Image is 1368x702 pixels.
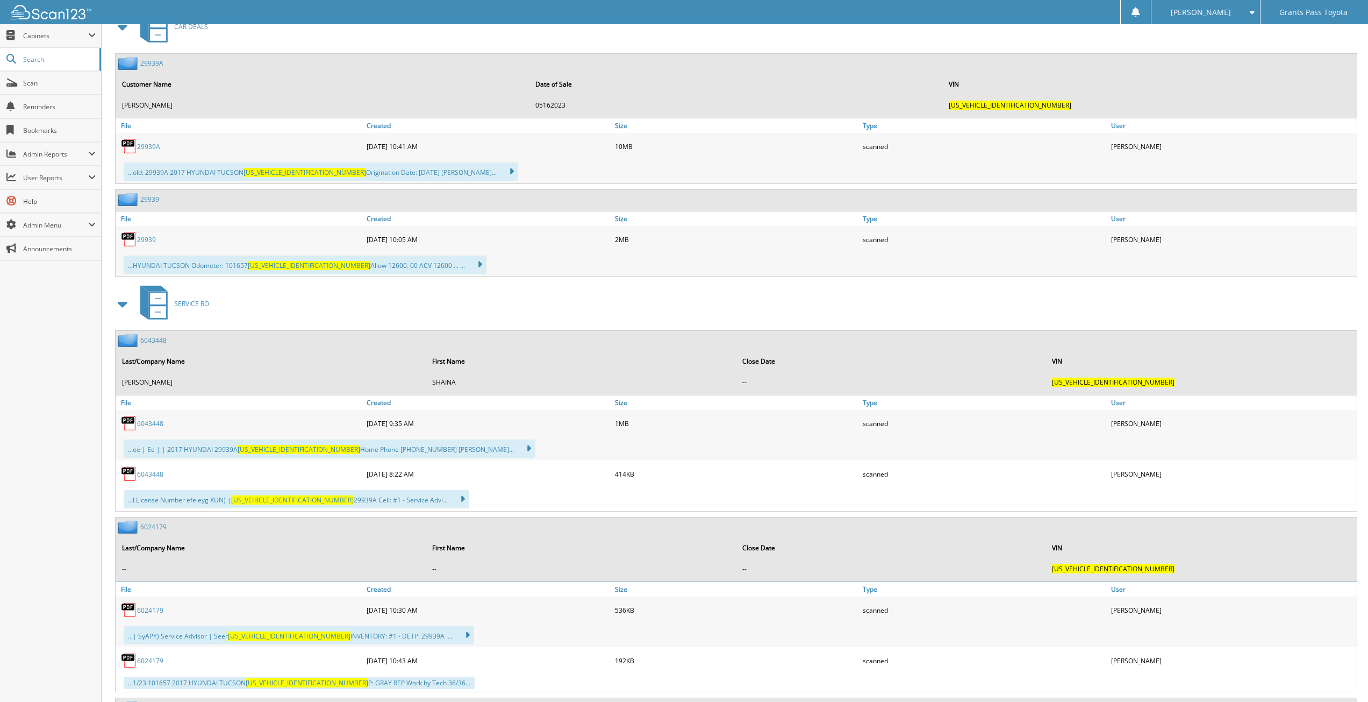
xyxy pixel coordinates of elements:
a: Size [612,395,861,410]
a: User [1108,118,1357,133]
div: ...HYUNDAI TUCSON Odometer: 101657 Allow 12600. 00 ACV 12600 ... ... [124,256,486,274]
span: Search [23,55,94,64]
div: [DATE] 10:05 AM [364,229,612,250]
img: folder2.png [118,334,140,347]
span: [US_VEHICLE_IDENTIFICATION_NUMBER] [1052,564,1174,573]
td: SHAINA [427,373,736,391]
div: 1MB [612,413,861,434]
a: 29939 [137,235,156,244]
div: [DATE] 8:22 AM [364,463,612,485]
a: 29939A [137,142,160,151]
div: [PERSON_NAME] [1108,136,1357,157]
a: Type [860,211,1108,226]
span: Admin Menu [23,221,88,230]
div: ...| SyAPY) Service Advisor | Seer INVENTORY: #1 - DETP: 29939A .... [124,626,474,644]
span: [PERSON_NAME] [1171,9,1231,16]
div: [DATE] 10:41 AM [364,136,612,157]
a: SERVICE RO [134,282,209,325]
div: scanned [860,463,1108,485]
a: 6043448 [137,419,163,428]
th: VIN [943,73,1356,95]
th: Date of Sale [530,73,942,95]
a: 29939 [140,195,159,204]
div: [PERSON_NAME] [1108,463,1357,485]
a: File [116,582,364,597]
img: folder2.png [118,56,140,70]
img: PDF.png [121,466,137,482]
th: VIN [1047,350,1356,372]
div: scanned [860,599,1108,621]
img: folder2.png [118,520,140,534]
a: User [1108,395,1357,410]
div: 192KB [612,650,861,671]
a: User [1108,211,1357,226]
td: -- [737,560,1046,578]
a: CAR DEALS [134,5,208,48]
span: Cabinets [23,31,88,40]
div: scanned [860,650,1108,671]
a: Created [364,582,612,597]
th: Last/Company Name [117,537,426,559]
span: User Reports [23,173,88,182]
th: Customer Name [117,73,529,95]
span: Bookmarks [23,126,96,135]
span: SERVICE RO [174,299,209,308]
iframe: Chat Widget [1314,650,1368,702]
a: Size [612,582,861,597]
a: 6043448 [137,470,163,479]
a: File [116,211,364,226]
td: -- [737,373,1046,391]
div: ...1/23 101657 2017 HYUNDAI TUCSON P: GRAY REP Work by Tech 36/36... [124,677,475,689]
th: First Name [427,350,736,372]
a: Size [612,118,861,133]
div: scanned [860,136,1108,157]
img: PDF.png [121,602,137,618]
th: Close Date [737,350,1046,372]
div: [PERSON_NAME] [1108,413,1357,434]
div: [PERSON_NAME] [1108,599,1357,621]
a: 6024179 [137,656,163,665]
a: 29939A [140,59,163,68]
td: -- [427,560,736,578]
span: Help [23,197,96,206]
img: PDF.png [121,231,137,247]
td: [PERSON_NAME] [117,373,426,391]
div: 10MB [612,136,861,157]
div: 536KB [612,599,861,621]
span: [US_VEHICLE_IDENTIFICATION_NUMBER] [246,678,368,687]
td: 05162023 [530,96,942,114]
span: Grants Pass Toyota [1279,9,1348,16]
a: File [116,395,364,410]
th: First Name [427,537,736,559]
span: [US_VEHICLE_IDENTIFICATION_NUMBER] [949,101,1071,110]
a: Created [364,211,612,226]
td: -- [117,560,426,578]
span: Scan [23,79,96,88]
span: CAR DEALS [174,22,208,31]
img: PDF.png [121,653,137,669]
div: [DATE] 10:43 AM [364,650,612,671]
th: Last/Company Name [117,350,426,372]
div: [DATE] 10:30 AM [364,599,612,621]
th: VIN [1047,537,1356,559]
div: scanned [860,229,1108,250]
span: Announcements [23,244,96,253]
div: ...old: 29939A 2017 HYUNDAI TUCSON Origination Date: [DATE] [PERSON_NAME]... [124,162,518,181]
a: 6024179 [140,522,167,531]
span: [US_VEHICLE_IDENTIFICATION_NUMBER] [243,168,366,177]
span: Admin Reports [23,150,88,159]
a: 6043448 [140,336,167,345]
a: Size [612,211,861,226]
a: User [1108,582,1357,597]
div: [DATE] 9:35 AM [364,413,612,434]
div: ...ee | Ee | | 2017 HYUNDAI 29939A Home Phone [PHONE_NUMBER] [PERSON_NAME]... [124,439,535,458]
span: Reminders [23,102,96,111]
a: Type [860,395,1108,410]
th: Close Date [737,537,1046,559]
a: File [116,118,364,133]
a: Type [860,582,1108,597]
span: [US_VEHICLE_IDENTIFICATION_NUMBER] [1052,378,1174,387]
div: [PERSON_NAME] [1108,229,1357,250]
div: scanned [860,413,1108,434]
